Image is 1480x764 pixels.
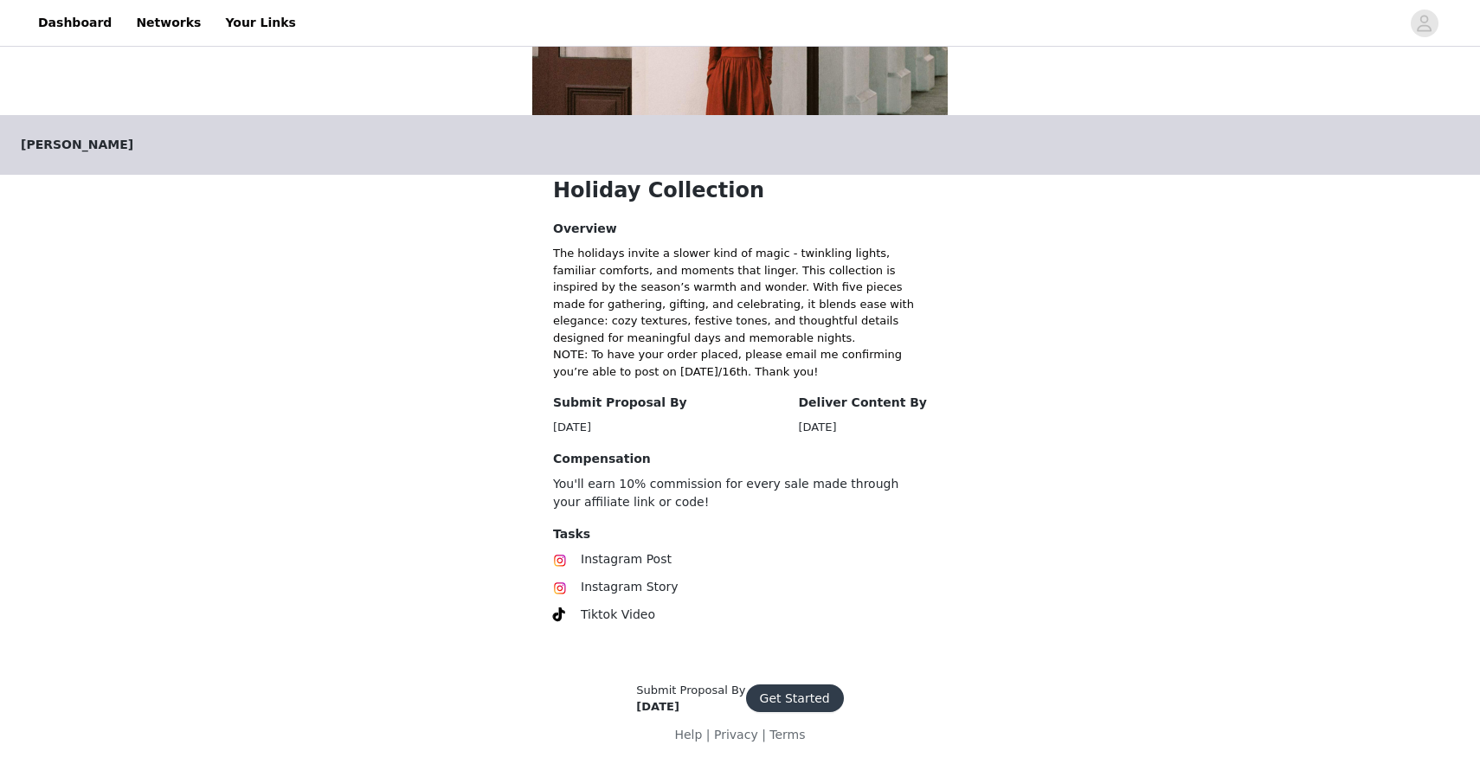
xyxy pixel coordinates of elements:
div: [DATE] [553,419,687,436]
img: Instagram Icon [553,581,567,595]
a: Terms [769,728,805,742]
button: Get Started [746,684,844,712]
a: Networks [125,3,211,42]
h4: Tasks [553,525,927,543]
div: [DATE] [636,698,745,716]
img: Instagram Icon [553,554,567,568]
span: [PERSON_NAME] [21,136,133,154]
p: NOTE: To have your order placed, please email me confirming you’re able to post on [DATE]/16th. T... [553,346,927,380]
span: | [706,728,711,742]
a: Dashboard [28,3,122,42]
p: You'll earn 10% commission for every sale made through your affiliate link or code! [553,475,927,511]
div: avatar [1416,10,1432,37]
span: | [762,728,766,742]
span: Instagram Story [581,580,679,594]
h4: Overview [553,220,927,238]
span: Tiktok Video [581,607,655,621]
a: Your Links [215,3,306,42]
a: Privacy [714,728,758,742]
h1: Holiday Collection [553,175,927,206]
h4: Submit Proposal By [553,394,687,412]
p: The holidays invite a slower kind of magic - twinkling lights, familiar comforts, and moments tha... [553,245,927,346]
a: Help [674,728,702,742]
h4: Compensation [553,450,927,468]
span: Instagram Post [581,552,672,566]
h4: Deliver Content By [799,394,928,412]
div: Submit Proposal By [636,682,745,699]
div: [DATE] [799,419,928,436]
